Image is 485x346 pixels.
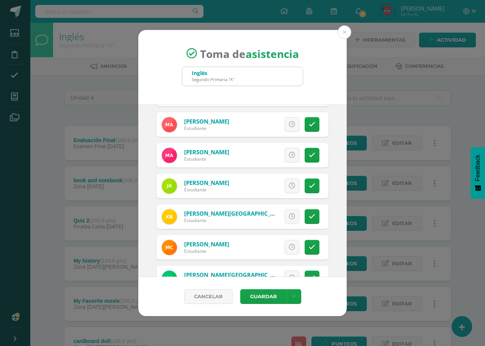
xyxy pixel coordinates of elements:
[162,178,177,194] img: 7ac7587e4d9618952b3d6ee9e60af251.png
[249,117,269,132] span: Excusa
[184,271,287,279] a: [PERSON_NAME][GEOGRAPHIC_DATA]
[249,148,269,162] span: Excusa
[338,25,351,39] button: Close (Esc)
[184,289,233,304] a: Cancelar
[184,125,229,132] div: Estudiante
[162,148,177,163] img: 34f2970ee6b309cd287a82c69731b87d.png
[162,240,177,255] img: 5837e005323bc27a704006ca63f7bfdd.png
[246,46,299,61] strong: asistencia
[184,217,275,224] div: Estudiante
[249,179,269,193] span: Excusa
[474,155,481,181] span: Feedback
[184,117,229,125] a: [PERSON_NAME]
[249,210,269,224] span: Excusa
[240,289,286,304] button: Guardar
[471,147,485,199] button: Feedback - Mostrar encuesta
[184,248,229,254] div: Estudiante
[162,209,177,224] img: 2fa8b1a55831744a2d0fd5c3566d57e7.png
[192,69,234,77] div: Inglés
[184,240,229,248] a: [PERSON_NAME]
[162,117,177,132] img: 21ef365fc3614581205e348612e01c5c.png
[162,271,177,286] img: 3db7cde2f4046b05db258be2ac174c6a.png
[249,240,269,254] span: Excusa
[200,46,299,61] span: Toma de
[192,77,234,82] div: Segundo Primaria "A"
[249,271,269,285] span: Excusa
[184,210,287,217] a: [PERSON_NAME][GEOGRAPHIC_DATA]
[184,148,229,156] a: [PERSON_NAME]
[184,179,229,186] a: [PERSON_NAME]
[184,186,229,193] div: Estudiante
[182,67,303,86] input: Busca un grado o sección aquí...
[184,156,229,162] div: Estudiante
